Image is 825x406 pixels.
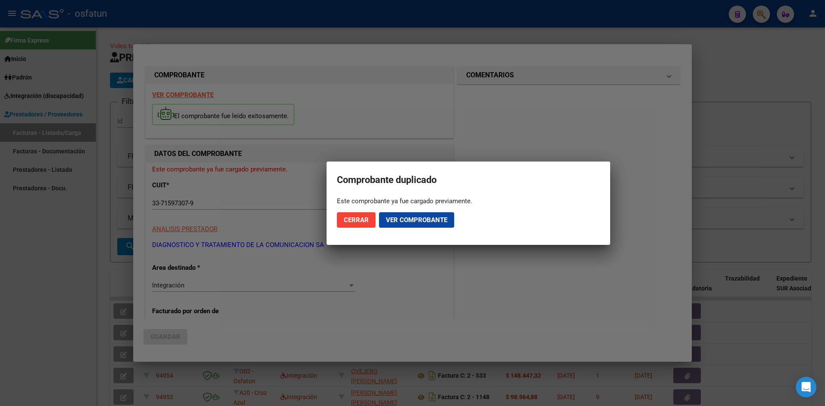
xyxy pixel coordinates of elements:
[344,216,369,224] span: Cerrar
[796,377,816,397] div: Open Intercom Messenger
[337,212,376,228] button: Cerrar
[379,212,454,228] button: Ver comprobante
[337,197,600,205] div: Este comprobante ya fue cargado previamente.
[337,172,600,188] h2: Comprobante duplicado
[386,216,447,224] span: Ver comprobante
